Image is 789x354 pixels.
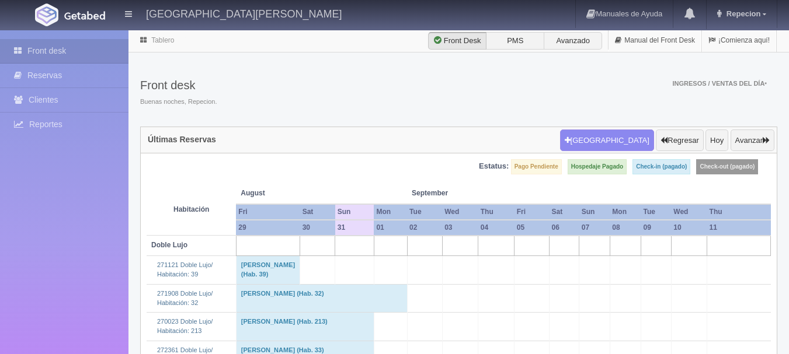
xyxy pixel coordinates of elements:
label: Front Desk [428,32,486,50]
span: September [412,188,474,198]
th: 07 [579,220,610,236]
th: Fri [236,204,300,220]
td: [PERSON_NAME] (Hab. 39) [236,256,300,284]
span: Repecion [724,9,761,18]
label: Hospedaje Pagado [568,159,627,174]
th: 05 [515,220,550,236]
th: Thu [707,204,771,220]
th: Fri [515,204,550,220]
a: 271121 Doble Lujo/Habitación: 39 [157,261,213,278]
a: 270023 Doble Lujo/Habitación: 213 [157,318,213,334]
a: Tablero [151,36,174,44]
th: 11 [707,220,771,236]
th: 03 [442,220,478,236]
b: Doble Lujo [151,241,187,249]
span: Buenas noches, Repecion. [140,97,217,107]
button: Hoy [705,129,728,152]
h3: Front desk [140,79,217,92]
th: Tue [641,204,672,220]
th: Wed [671,204,707,220]
label: Pago Pendiente [511,159,562,174]
th: Sun [335,204,374,220]
th: 30 [300,220,335,236]
label: Avanzado [544,32,602,50]
span: August [241,188,330,198]
button: Regresar [656,129,703,152]
label: Estatus: [479,161,509,172]
button: [GEOGRAPHIC_DATA] [560,129,654,152]
h4: Últimas Reservas [148,135,216,144]
th: Sat [300,204,335,220]
span: Ingresos / Ventas del día [672,80,767,87]
label: Check-in (pagado) [632,159,690,174]
th: Mon [374,204,407,220]
th: Tue [407,204,442,220]
th: 09 [641,220,672,236]
th: Mon [610,204,641,220]
button: Avanzar [731,129,774,152]
h4: [GEOGRAPHIC_DATA][PERSON_NAME] [146,6,342,20]
img: Getabed [35,3,58,26]
td: [PERSON_NAME] (Hab. 213) [236,313,374,341]
th: 31 [335,220,374,236]
td: [PERSON_NAME] (Hab. 32) [236,284,407,312]
a: ¡Comienza aquí! [702,29,776,52]
th: Thu [478,204,515,220]
th: 08 [610,220,641,236]
th: Sun [579,204,610,220]
img: Getabed [64,11,105,20]
a: Manual del Front Desk [609,29,701,52]
th: 06 [550,220,579,236]
strong: Habitación [173,205,209,213]
label: PMS [486,32,544,50]
th: 29 [236,220,300,236]
a: 271908 Doble Lujo/Habitación: 32 [157,290,213,306]
th: 04 [478,220,515,236]
th: 01 [374,220,407,236]
th: 10 [671,220,707,236]
th: Sat [550,204,579,220]
th: 02 [407,220,442,236]
th: Wed [442,204,478,220]
label: Check-out (pagado) [696,159,758,174]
